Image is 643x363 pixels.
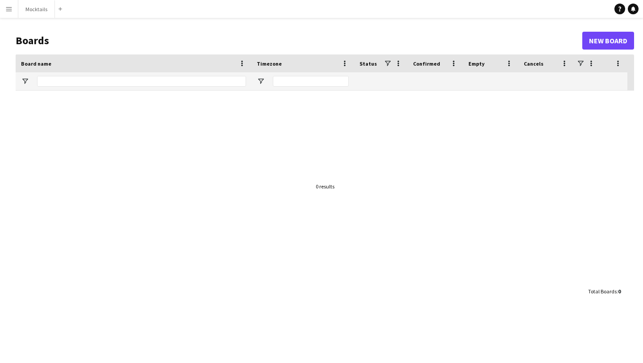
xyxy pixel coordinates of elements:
span: Cancels [524,60,543,67]
a: New Board [582,32,634,50]
span: Status [359,60,377,67]
span: Empty [468,60,484,67]
span: 0 [618,288,621,295]
span: Timezone [257,60,282,67]
button: Open Filter Menu [21,77,29,85]
div: 0 results [316,183,334,190]
div: : [588,283,621,300]
span: Confirmed [413,60,440,67]
span: Total Boards [588,288,617,295]
button: Mocktails [18,0,55,18]
input: Board name Filter Input [37,76,246,87]
button: Open Filter Menu [257,77,265,85]
h1: Boards [16,34,582,47]
input: Timezone Filter Input [273,76,349,87]
span: Board name [21,60,51,67]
